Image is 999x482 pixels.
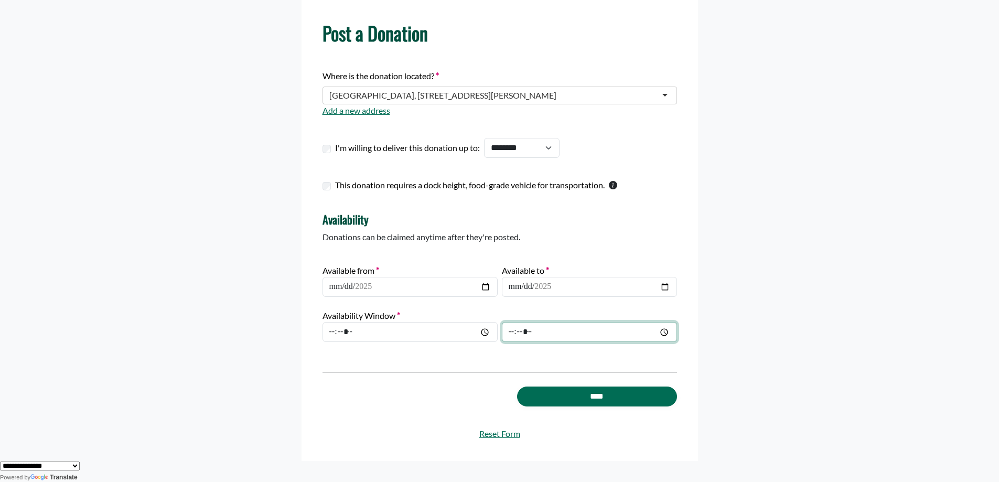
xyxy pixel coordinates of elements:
h1: Post a Donation [323,22,677,44]
h4: Availability [323,212,677,226]
label: Availability Window [323,309,400,322]
a: Add a new address [323,105,390,115]
a: Translate [30,474,78,481]
label: Where is the donation located? [323,70,439,82]
img: Google Translate [30,474,50,481]
label: This donation requires a dock height, food-grade vehicle for transportation. [335,179,605,191]
label: Available to [502,264,549,277]
div: [GEOGRAPHIC_DATA], [STREET_ADDRESS][PERSON_NAME] [329,90,556,101]
svg: This checkbox should only be used by warehouses donating more than one pallet of product. [609,181,617,189]
label: I'm willing to deliver this donation up to: [335,142,480,154]
p: Donations can be claimed anytime after they're posted. [323,231,677,243]
label: Available from [323,264,379,277]
a: Reset Form [323,427,677,440]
